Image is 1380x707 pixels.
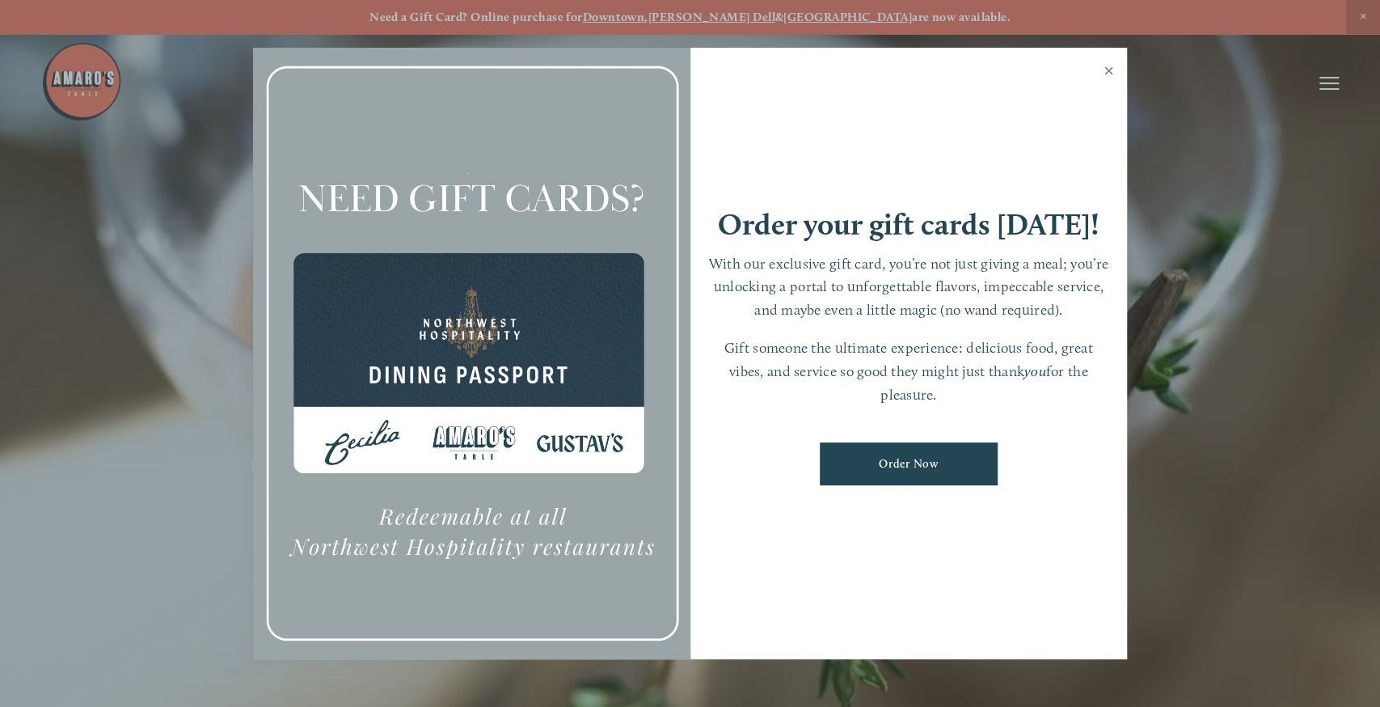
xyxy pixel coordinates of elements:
a: Close [1093,50,1125,95]
h1: Order your gift cards [DATE]! [718,210,1099,239]
p: With our exclusive gift card, you’re not just giving a meal; you’re unlocking a portal to unforge... [707,252,1112,322]
p: Gift someone the ultimate experience: delicious food, great vibes, and service so good they might... [707,337,1112,406]
em: you [1024,362,1046,379]
a: Order Now [820,442,998,485]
